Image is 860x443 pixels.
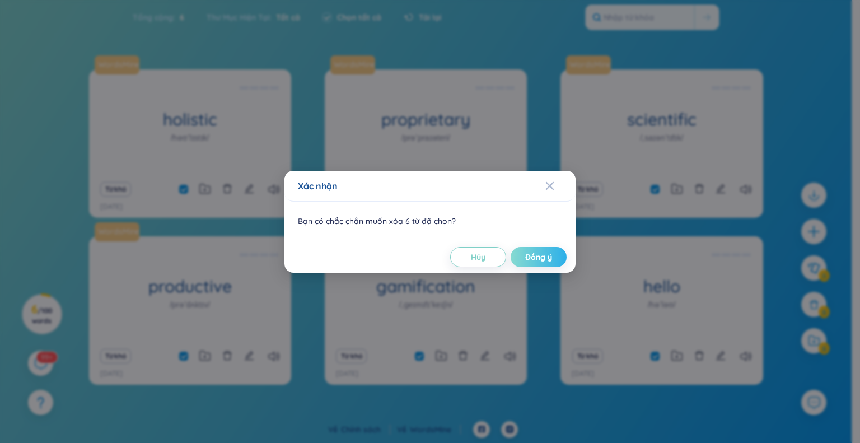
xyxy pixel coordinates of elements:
div: Bạn có chắc chắn muốn xóa 6 từ đã chọn? [284,202,576,241]
span: Hủy [471,251,485,263]
button: Hủy [450,247,506,267]
button: Đồng ý [511,247,567,267]
div: Xác nhận [298,180,562,192]
span: Đồng ý [525,251,552,263]
button: Close [545,171,576,201]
